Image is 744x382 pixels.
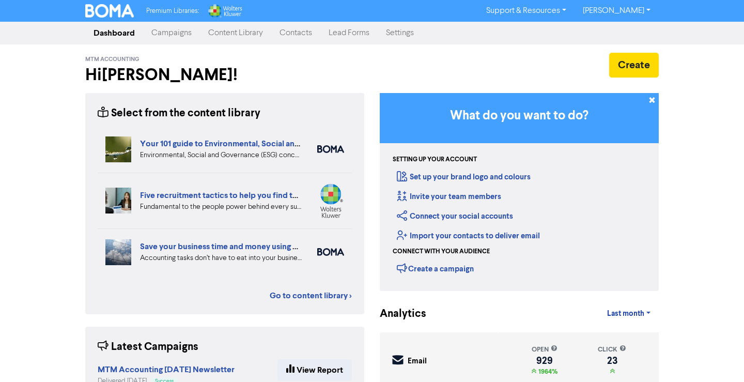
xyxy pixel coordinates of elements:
[536,368,557,376] span: 1964%
[146,8,199,14] span: Premium Libraries:
[397,211,513,221] a: Connect your social accounts
[408,356,427,368] div: Email
[85,4,134,18] img: BOMA Logo
[609,53,659,78] button: Create
[397,261,474,276] div: Create a campaign
[317,248,344,256] img: boma_accounting
[98,366,235,374] a: MTM Accounting [DATE] Newsletter
[378,23,422,43] a: Settings
[85,56,139,63] span: MTM Accounting
[320,23,378,43] a: Lead Forms
[140,190,330,201] a: Five recruitment tactics to help you find the right fit
[531,357,557,365] div: 929
[395,109,643,124] h3: What do you want to do?
[692,332,744,382] iframe: Chat Widget
[393,247,490,256] div: Connect with your audience
[531,345,557,355] div: open
[598,345,626,355] div: click
[599,303,659,324] a: Last month
[575,3,659,19] a: [PERSON_NAME]
[140,253,302,264] div: Accounting tasks don’t have to eat into your business time. With the right cloud accounting softw...
[598,357,626,365] div: 23
[85,65,364,85] h2: Hi [PERSON_NAME] !
[200,23,271,43] a: Content Library
[317,145,344,153] img: boma
[393,155,477,164] div: Setting up your account
[317,184,344,218] img: wolters_kluwer
[98,339,198,355] div: Latest Campaigns
[140,202,302,212] div: Fundamental to the people power behind every successful enterprise: how to recruit the right talent.
[277,359,352,381] a: View Report
[397,172,531,182] a: Set up your brand logo and colours
[270,289,352,302] a: Go to content library >
[98,364,235,375] strong: MTM Accounting [DATE] Newsletter
[140,150,302,161] div: Environmental, Social and Governance (ESG) concerns are a vital part of running a business. Our 1...
[98,105,260,121] div: Select from the content library
[271,23,320,43] a: Contacts
[607,309,644,318] span: Last month
[380,93,659,291] div: Getting Started in BOMA
[140,241,358,252] a: Save your business time and money using cloud accounting
[397,231,540,241] a: Import your contacts to deliver email
[207,4,242,18] img: Wolters Kluwer
[85,23,143,43] a: Dashboard
[478,3,575,19] a: Support & Resources
[143,23,200,43] a: Campaigns
[140,139,369,149] a: Your 101 guide to Environmental, Social and Governance (ESG)
[397,192,501,202] a: Invite your team members
[380,306,413,322] div: Analytics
